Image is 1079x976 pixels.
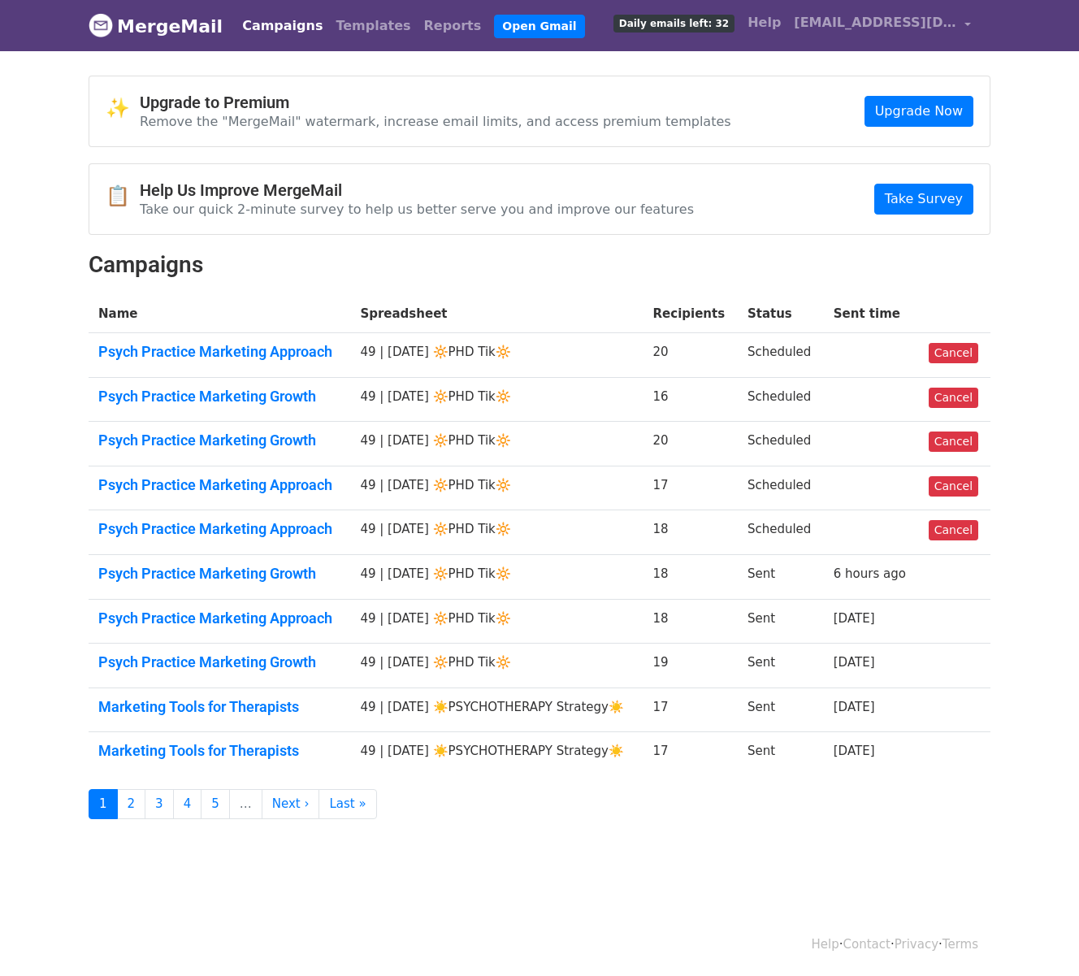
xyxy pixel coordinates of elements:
th: Sent time [824,295,919,333]
td: 49 | [DATE] ☀️PSYCHOTHERAPY Strategy☀️ [350,688,643,732]
td: Sent [738,599,824,644]
a: Last » [318,789,376,819]
td: 18 [643,555,738,600]
td: 49 | [DATE] 🔆PHD Tik🔆 [350,333,643,378]
a: 1 [89,789,118,819]
th: Name [89,295,350,333]
span: [EMAIL_ADDRESS][DOMAIN_NAME] [794,13,956,33]
a: 6 hours ago [834,566,906,581]
a: Marketing Tools for Therapists [98,698,340,716]
a: Open Gmail [494,15,584,38]
th: Recipients [643,295,738,333]
td: 49 | [DATE] 🔆PHD Tik🔆 [350,599,643,644]
a: Marketing Tools for Therapists [98,742,340,760]
td: 49 | [DATE] 🔆PHD Tik🔆 [350,422,643,466]
a: MergeMail [89,9,223,43]
a: Cancel [929,432,978,452]
a: Campaigns [236,10,329,42]
td: 18 [643,599,738,644]
a: Daily emails left: 32 [607,7,741,39]
h4: Upgrade to Premium [140,93,731,112]
td: 49 | [DATE] 🔆PHD Tik🔆 [350,466,643,510]
a: Psych Practice Marketing Growth [98,432,340,449]
th: Status [738,295,824,333]
a: [DATE] [834,655,875,670]
td: 49 | [DATE] 🔆PHD Tik🔆 [350,510,643,555]
td: 16 [643,377,738,422]
a: Psych Practice Marketing Approach [98,609,340,627]
a: Cancel [929,343,978,363]
td: 18 [643,510,738,555]
td: 49 | [DATE] 🔆PHD Tik🔆 [350,377,643,422]
a: Cancel [929,520,978,540]
a: Templates [329,10,417,42]
td: Sent [738,732,824,776]
a: 3 [145,789,174,819]
a: 4 [173,789,202,819]
span: Daily emails left: 32 [613,15,734,33]
td: Sent [738,688,824,732]
td: 49 | [DATE] 🔆PHD Tik🔆 [350,644,643,688]
a: Upgrade Now [864,96,973,127]
td: Scheduled [738,377,824,422]
a: Psych Practice Marketing Growth [98,565,340,583]
td: 17 [643,732,738,776]
td: Scheduled [738,422,824,466]
a: 2 [117,789,146,819]
a: Psych Practice Marketing Approach [98,476,340,494]
a: Help [741,7,787,39]
span: 📋 [106,184,140,208]
a: Privacy [895,937,938,952]
th: Spreadsheet [350,295,643,333]
a: [DATE] [834,744,875,758]
td: Scheduled [738,510,824,555]
a: Take Survey [874,184,973,215]
td: 17 [643,688,738,732]
td: 49 | [DATE] ☀️PSYCHOTHERAPY Strategy☀️ [350,732,643,776]
span: ✨ [106,97,140,120]
a: [DATE] [834,700,875,714]
p: Remove the "MergeMail" watermark, increase email limits, and access premium templates [140,113,731,130]
td: 17 [643,466,738,510]
td: 19 [643,644,738,688]
h4: Help Us Improve MergeMail [140,180,694,200]
a: Cancel [929,476,978,497]
td: 49 | [DATE] 🔆PHD Tik🔆 [350,555,643,600]
a: Terms [942,937,978,952]
a: Contact [843,937,890,952]
td: 20 [643,422,738,466]
td: 20 [643,333,738,378]
a: 5 [201,789,230,819]
a: Psych Practice Marketing Growth [98,653,340,671]
td: Sent [738,555,824,600]
td: Scheduled [738,466,824,510]
a: Next › [262,789,320,819]
a: Help [812,937,839,952]
a: Reports [418,10,488,42]
p: Take our quick 2-minute survey to help us better serve you and improve our features [140,201,694,218]
td: Scheduled [738,333,824,378]
h2: Campaigns [89,251,990,279]
a: Psych Practice Marketing Growth [98,388,340,406]
td: Sent [738,644,824,688]
img: MergeMail logo [89,13,113,37]
a: Psych Practice Marketing Approach [98,343,340,361]
a: Psych Practice Marketing Approach [98,520,340,538]
a: [DATE] [834,611,875,626]
a: [EMAIL_ADDRESS][DOMAIN_NAME] [787,7,977,45]
a: Cancel [929,388,978,408]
